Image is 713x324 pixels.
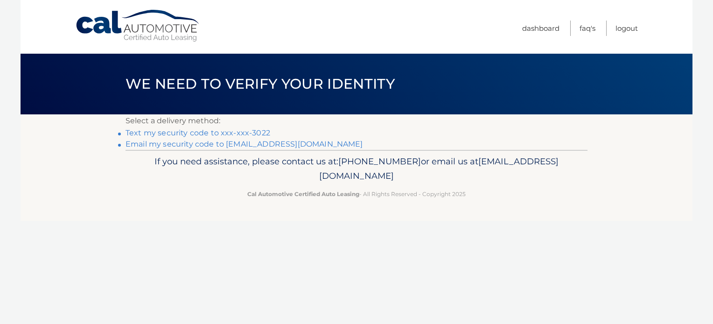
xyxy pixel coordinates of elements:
p: - All Rights Reserved - Copyright 2025 [132,189,581,199]
span: We need to verify your identity [126,75,395,92]
span: [PHONE_NUMBER] [338,156,421,167]
a: Dashboard [522,21,559,36]
a: Logout [615,21,638,36]
p: Select a delivery method: [126,114,587,127]
strong: Cal Automotive Certified Auto Leasing [247,190,359,197]
a: Text my security code to xxx-xxx-3022 [126,128,270,137]
a: FAQ's [580,21,595,36]
a: Email my security code to [EMAIL_ADDRESS][DOMAIN_NAME] [126,140,363,148]
a: Cal Automotive [75,9,201,42]
p: If you need assistance, please contact us at: or email us at [132,154,581,184]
